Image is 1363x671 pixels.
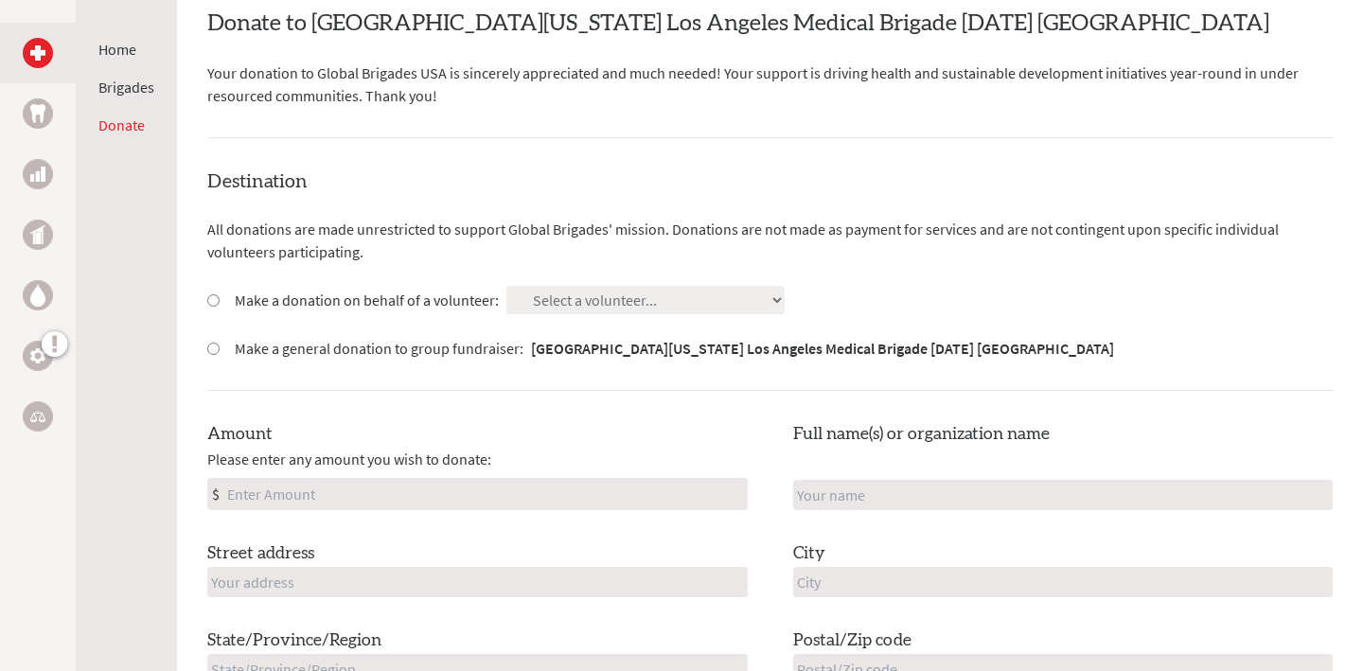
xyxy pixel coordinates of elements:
[207,627,381,654] label: State/Province/Region
[23,159,53,189] a: Business
[23,220,53,250] a: Public Health
[30,167,45,182] img: Business
[235,337,1114,360] label: Make a general donation to group fundraiser:
[207,567,748,597] input: Your address
[207,448,491,470] span: Please enter any amount you wish to donate:
[98,38,154,61] li: Home
[23,38,53,68] a: Medical
[30,348,45,363] img: Engineering
[531,339,1114,358] strong: [GEOGRAPHIC_DATA][US_STATE] Los Angeles Medical Brigade [DATE] [GEOGRAPHIC_DATA]
[793,567,1334,597] input: City
[793,627,912,654] label: Postal/Zip code
[98,115,145,134] a: Donate
[23,98,53,129] a: Dental
[208,479,223,509] div: $
[98,78,154,97] a: Brigades
[98,76,154,98] li: Brigades
[793,421,1050,448] label: Full name(s) or organization name
[30,411,45,422] img: Legal Empowerment
[207,218,1333,263] p: All donations are made unrestricted to support Global Brigades' mission. Donations are not made a...
[98,114,154,136] li: Donate
[30,225,45,244] img: Public Health
[223,479,747,509] input: Enter Amount
[30,104,45,122] img: Dental
[98,40,136,59] a: Home
[23,341,53,371] a: Engineering
[793,480,1334,510] input: Your name
[235,289,499,311] label: Make a donation on behalf of a volunteer:
[207,540,314,567] label: Street address
[23,401,53,432] a: Legal Empowerment
[207,62,1333,107] p: Your donation to Global Brigades USA is sincerely appreciated and much needed! Your support is dr...
[207,421,273,448] label: Amount
[30,45,45,61] img: Medical
[23,280,53,310] a: Water
[207,9,1333,39] h2: Donate to [GEOGRAPHIC_DATA][US_STATE] Los Angeles Medical Brigade [DATE] [GEOGRAPHIC_DATA]
[793,540,825,567] label: City
[30,284,45,306] img: Water
[207,168,1333,195] h4: Destination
